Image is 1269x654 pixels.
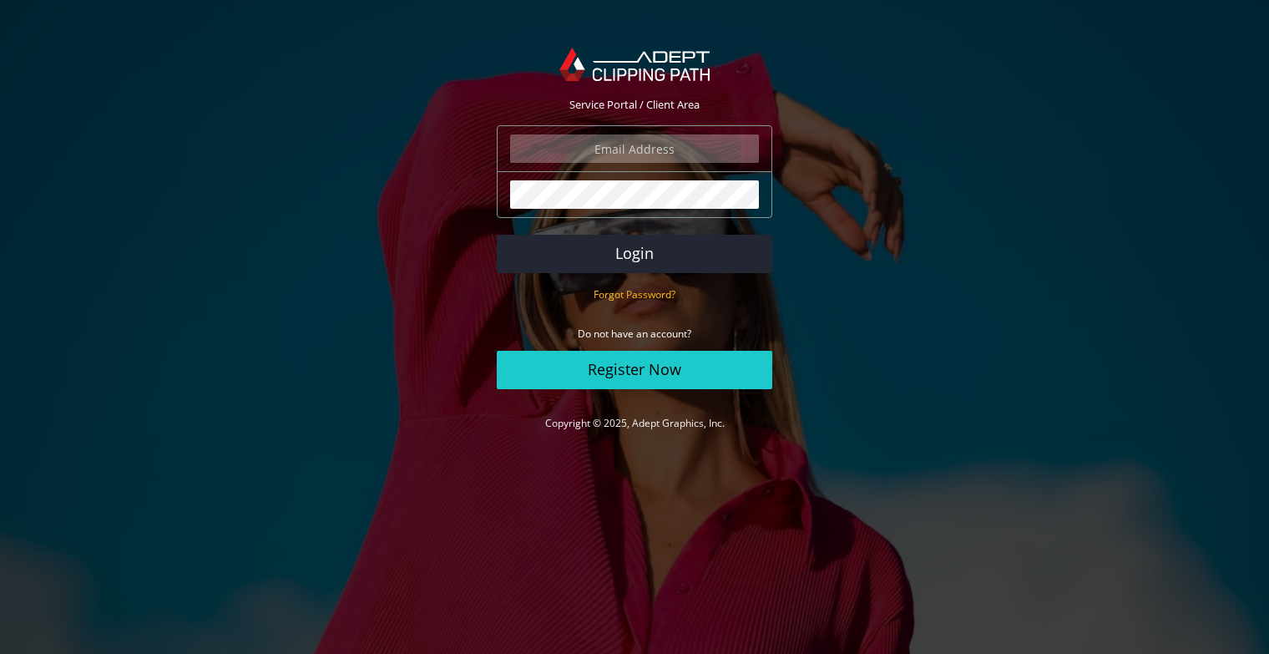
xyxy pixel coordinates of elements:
[497,235,772,273] button: Login
[594,287,675,302] small: Forgot Password?
[594,286,675,302] a: Forgot Password?
[497,351,772,389] a: Register Now
[510,134,759,163] input: Email Address
[569,97,700,112] span: Service Portal / Client Area
[578,327,691,341] small: Do not have an account?
[559,48,709,81] img: Adept Graphics
[545,416,725,430] a: Copyright © 2025, Adept Graphics, Inc.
